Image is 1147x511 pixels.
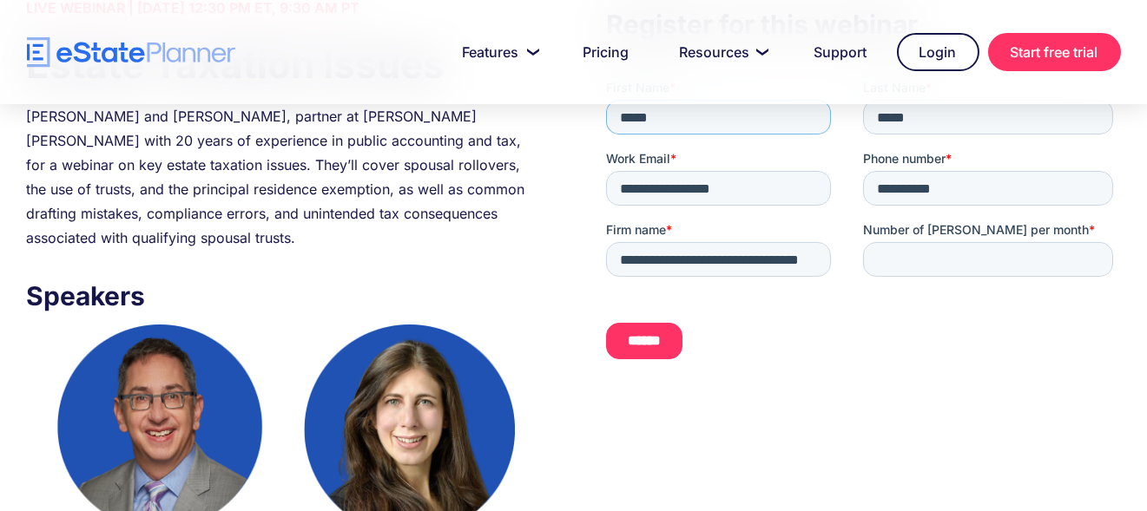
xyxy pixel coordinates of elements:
a: Start free trial [988,33,1121,71]
a: Support [794,35,888,69]
a: Pricing [563,35,650,69]
div: [PERSON_NAME] and [PERSON_NAME], partner at [PERSON_NAME] [PERSON_NAME] with 20 years of experien... [27,104,541,250]
iframe: Form 0 [606,79,1120,373]
a: Resources [659,35,785,69]
a: home [27,37,235,68]
a: Login [897,33,979,71]
a: Features [442,35,554,69]
h3: Speakers [27,276,541,316]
